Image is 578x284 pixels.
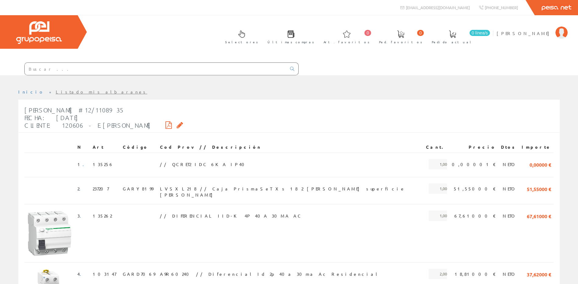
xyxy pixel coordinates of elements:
[160,159,248,169] span: // QCRET2 IDC 6KA IP40
[449,142,498,153] th: Precio
[93,183,109,194] span: 237207
[429,159,447,169] span: 1,00
[503,269,517,279] span: NETO
[77,159,88,169] span: 1
[219,25,261,48] a: Selectores
[18,89,44,94] a: Inicio
[530,159,551,169] span: 0,00000 €
[452,159,496,169] span: 0,00001 €
[268,39,314,45] span: Últimas compras
[429,269,447,279] span: 2,00
[261,25,317,48] a: Últimas compras
[24,106,151,129] span: [PERSON_NAME] #12/1108935 Fecha: [DATE] Cliente: 120606 - E.[PERSON_NAME]
[225,39,258,45] span: Selectores
[56,89,147,94] a: Listado mis albaranes
[158,142,424,153] th: Cod Prov // Descripción
[123,183,153,194] span: GARY8199
[160,211,302,221] span: // DIFERENCIAL IID-K 4P 40A 30MA AC
[497,25,568,31] a: [PERSON_NAME]
[120,142,158,153] th: Código
[75,142,90,153] th: N
[432,39,473,45] span: Pedido actual
[93,211,112,221] span: 135262
[93,159,114,169] span: 135256
[429,211,447,221] span: 1,00
[83,162,88,167] a: .
[503,159,517,169] span: NETO
[417,30,424,36] span: 0
[25,63,286,75] input: Buscar ...
[177,123,183,127] i: Solicitar por email copia firmada
[77,211,85,221] span: 3
[454,183,496,194] span: 51,55000 €
[165,123,172,127] i: Descargar PDF
[503,183,517,194] span: NETO
[27,211,73,256] img: Foto artículo (150x150)
[93,269,116,279] span: 103147
[498,142,519,153] th: Dtos
[527,211,551,221] span: 67,61000 €
[160,269,380,279] span: A9R60240 // Diferencial Id 2p 40a 30ma Ac Residencial
[503,211,517,221] span: NETO
[485,5,518,10] span: [PHONE_NUMBER]
[406,5,470,10] span: [EMAIL_ADDRESS][DOMAIN_NAME]
[519,142,554,153] th: Importe
[455,269,496,279] span: 18,81000 €
[16,21,62,44] img: Grupo Peisa
[470,30,490,36] span: 0 línea/s
[424,142,449,153] th: Cant.
[77,269,85,279] span: 4
[379,39,422,45] span: Ped. favoritos
[364,30,371,36] span: 0
[497,30,552,36] span: [PERSON_NAME]
[429,183,447,194] span: 1,00
[527,269,551,279] span: 37,62000 €
[79,186,84,191] a: .
[324,39,370,45] span: Art. favoritos
[160,183,421,194] span: LVSXL218 // Caja PrismaSeT Xs 18 2 [PERSON_NAME] superficie [PERSON_NAME]
[90,142,120,153] th: Art
[80,271,85,277] a: .
[527,183,551,194] span: 51,55000 €
[80,213,85,218] a: .
[77,183,84,194] span: 2
[454,211,496,221] span: 67,61000 €
[123,269,155,279] span: GARD7069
